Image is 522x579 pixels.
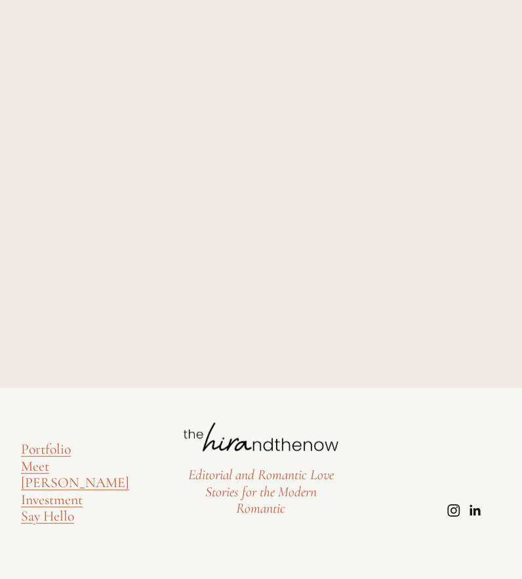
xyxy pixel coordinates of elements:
[21,441,71,458] a: Portfolio
[468,504,481,517] a: LinkedIn
[21,458,129,492] a: Meet [PERSON_NAME]
[21,508,74,525] a: Say Hello
[447,504,460,517] a: Instagram
[188,466,337,517] em: Editorial and Romantic Love Stories for the Modern Romantic
[21,492,83,508] a: Investment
